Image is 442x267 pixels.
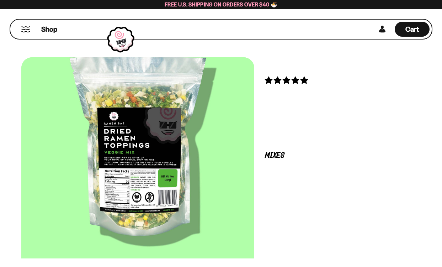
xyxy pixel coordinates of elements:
[395,20,430,39] div: Cart
[41,22,57,37] a: Shop
[265,76,309,85] span: 4.76 stars
[21,26,31,32] button: Mobile Menu Trigger
[405,25,419,33] span: Cart
[41,25,57,34] span: Shop
[265,152,410,159] p: Mixes
[165,1,277,8] span: Free U.S. Shipping on Orders over $40 🍜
